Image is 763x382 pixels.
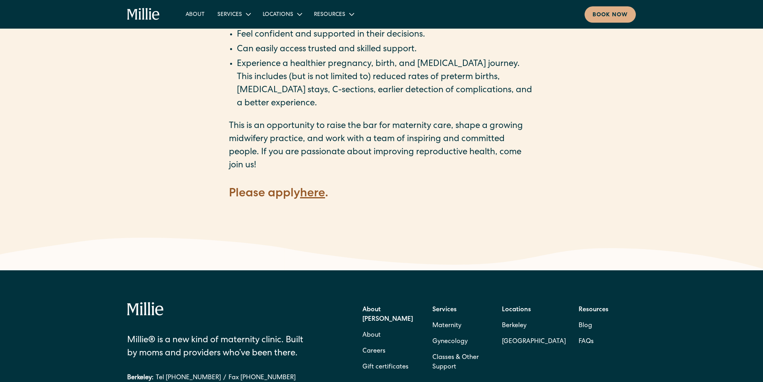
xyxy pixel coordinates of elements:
a: Maternity [432,318,461,334]
a: About [179,8,211,21]
strong: Please apply [229,188,300,200]
a: Book now [585,6,636,23]
li: Experience a healthier pregnancy, birth, and [MEDICAL_DATA] journey. This includes (but is not li... [237,58,534,111]
div: Services [217,11,242,19]
div: Locations [256,8,308,21]
a: Classes & Other Support [432,350,490,375]
strong: Services [432,307,457,313]
li: Can easily access trusted and skilled support. [237,43,534,56]
a: FAQs [579,334,594,350]
p: This is an opportunity to raise the bar for maternity care, shape a growing midwifery practice, a... [229,120,534,173]
p: ‍ [229,173,534,186]
div: Services [211,8,256,21]
a: Blog [579,318,592,334]
strong: Locations [502,307,531,313]
strong: Resources [579,307,608,313]
a: Berkeley [502,318,566,334]
div: Book now [593,11,628,19]
strong: About [PERSON_NAME] [362,307,413,323]
div: Resources [308,8,360,21]
a: home [127,8,160,21]
li: Feel confident and supported in their decisions. [237,29,534,42]
div: Locations [263,11,293,19]
a: About [362,328,381,343]
a: Careers [362,343,385,359]
a: Gift certificates [362,359,409,375]
a: [GEOGRAPHIC_DATA] [502,334,566,350]
div: Resources [314,11,345,19]
a: Gynecology [432,334,468,350]
strong: . [325,188,328,200]
p: ‍ [229,202,534,215]
div: Millie® is a new kind of maternity clinic. Built by moms and providers who’ve been there. [127,334,314,361]
a: here [300,188,325,200]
